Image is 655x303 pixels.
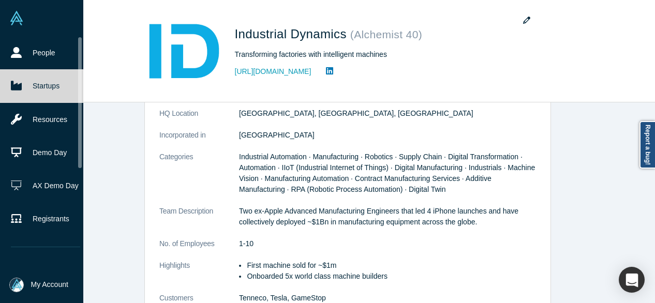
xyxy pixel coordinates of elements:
[247,260,536,271] li: First machine sold for ~$1m
[639,121,655,169] a: Report a bug!
[9,278,68,292] button: My Account
[9,11,24,25] img: Alchemist Vault Logo
[159,206,239,238] dt: Team Description
[9,278,24,292] img: Mia Scott's Account
[31,279,68,290] span: My Account
[239,108,536,119] dd: [GEOGRAPHIC_DATA], [GEOGRAPHIC_DATA], [GEOGRAPHIC_DATA]
[350,28,422,40] small: ( Alchemist 40 )
[235,66,311,77] a: [URL][DOMAIN_NAME]
[159,260,239,293] dt: Highlights
[239,238,536,249] dd: 1-10
[247,271,536,282] li: Onboarded 5x world class machine builders
[239,130,536,141] dd: [GEOGRAPHIC_DATA]
[239,153,535,193] span: Industrial Automation · Manufacturing · Robotics · Supply Chain · Digital Transformation · Automa...
[159,238,239,260] dt: No. of Employees
[235,27,350,41] span: Industrial Dynamics
[159,108,239,130] dt: HQ Location
[148,15,220,87] img: Industrial Dynamics's Logo
[159,151,239,206] dt: Categories
[239,206,536,228] p: Two ex-Apple Advanced Manufacturing Engineers that led 4 iPhone launches and have collectively de...
[159,130,239,151] dt: Incorporated in
[235,49,525,60] div: Transforming factories with intelligent machines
